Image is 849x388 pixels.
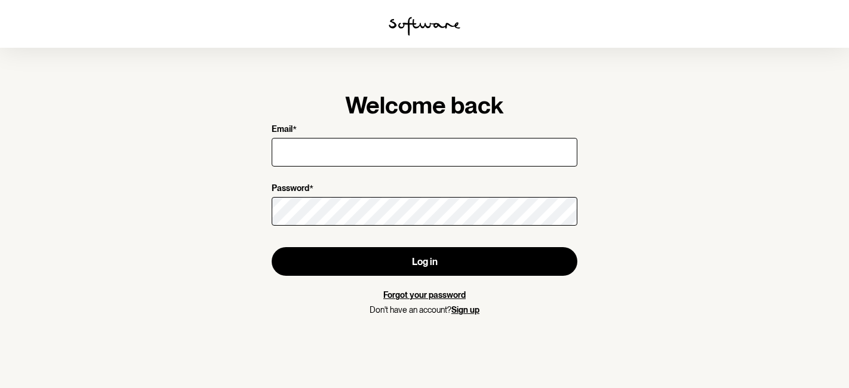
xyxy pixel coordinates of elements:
[272,183,309,195] p: Password
[389,17,460,36] img: software logo
[272,91,577,119] h1: Welcome back
[272,247,577,276] button: Log in
[383,290,466,300] a: Forgot your password
[272,124,293,136] p: Email
[451,305,479,315] a: Sign up
[272,305,577,315] p: Don't have an account?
